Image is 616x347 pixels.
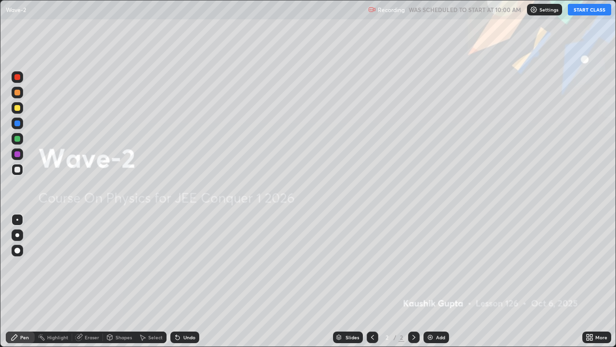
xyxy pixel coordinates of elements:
[115,335,132,340] div: Shapes
[368,6,376,13] img: recording.375f2c34.svg
[85,335,99,340] div: Eraser
[530,6,538,13] img: class-settings-icons
[47,335,68,340] div: Highlight
[20,335,29,340] div: Pen
[398,333,404,342] div: 2
[409,5,521,14] h5: WAS SCHEDULED TO START AT 10:00 AM
[539,7,558,12] p: Settings
[394,334,397,340] div: /
[6,6,26,13] p: Wave-2
[436,335,445,340] div: Add
[382,334,392,340] div: 2
[426,334,434,341] img: add-slide-button
[346,335,359,340] div: Slides
[595,335,607,340] div: More
[148,335,163,340] div: Select
[378,6,405,13] p: Recording
[183,335,195,340] div: Undo
[568,4,611,15] button: START CLASS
